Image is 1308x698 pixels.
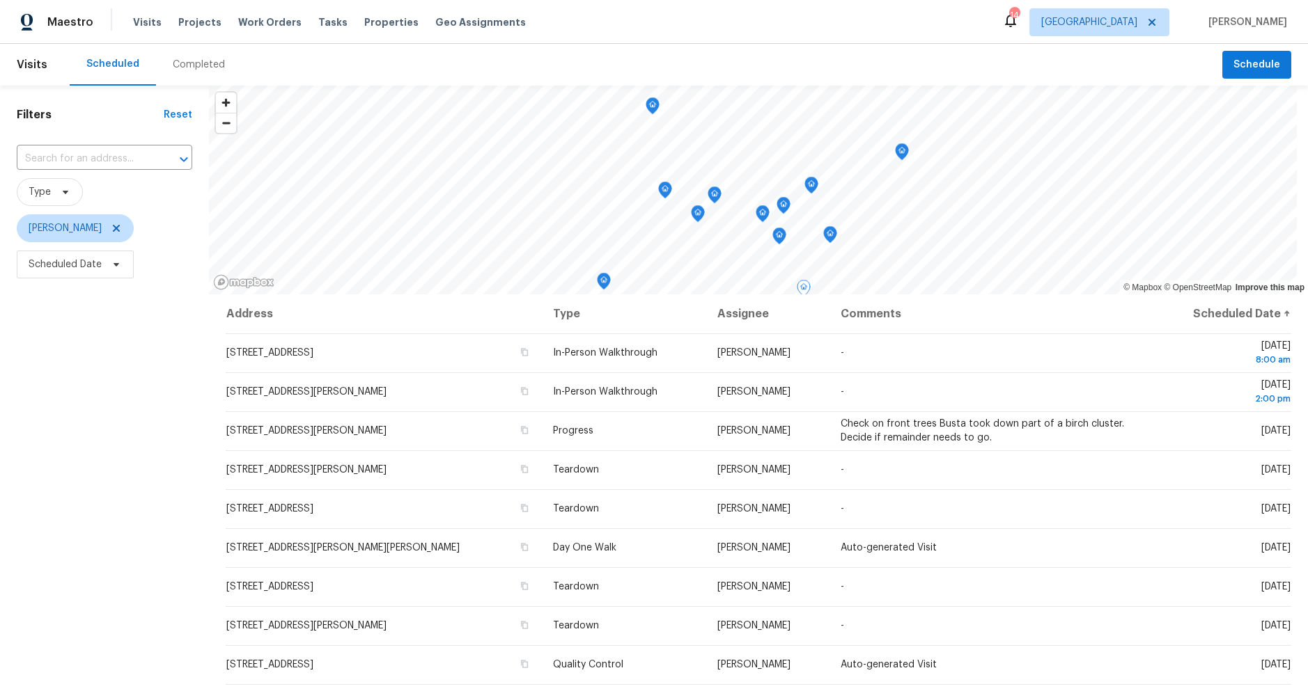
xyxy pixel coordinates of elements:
[133,15,162,29] span: Visits
[1261,465,1291,475] span: [DATE]
[518,385,531,397] button: Copy Address
[841,504,844,514] span: -
[86,57,139,71] div: Scheduled
[823,226,837,248] div: Map marker
[213,274,274,290] a: Mapbox homepage
[17,148,153,170] input: Search for an address...
[47,15,93,29] span: Maestro
[706,294,830,333] th: Assignee
[646,97,660,119] div: Map marker
[1164,283,1231,292] a: OpenStreetMap
[553,348,657,358] span: In-Person Walkthrough
[1123,283,1162,292] a: Mapbox
[209,86,1297,294] canvas: Map
[1261,426,1291,436] span: [DATE]
[1236,283,1305,292] a: Improve this map
[1160,380,1291,406] span: [DATE]
[841,621,844,630] span: -
[1261,543,1291,553] span: [DATE]
[226,543,460,553] span: [STREET_ADDRESS][PERSON_NAME][PERSON_NAME]
[216,93,236,113] button: Zoom in
[553,582,599,592] span: Teardown
[841,660,937,669] span: Auto-generated Visit
[226,621,387,630] span: [STREET_ADDRESS][PERSON_NAME]
[542,294,706,333] th: Type
[518,541,531,553] button: Copy Address
[17,108,164,122] h1: Filters
[1261,582,1291,592] span: [DATE]
[226,426,387,436] span: [STREET_ADDRESS][PERSON_NAME]
[658,182,672,203] div: Map marker
[518,424,531,436] button: Copy Address
[717,387,791,397] span: [PERSON_NAME]
[226,465,387,475] span: [STREET_ADDRESS][PERSON_NAME]
[895,143,909,165] div: Map marker
[597,273,611,294] div: Map marker
[238,15,302,29] span: Work Orders
[1041,15,1137,29] span: [GEOGRAPHIC_DATA]
[1261,504,1291,514] span: [DATE]
[830,294,1149,333] th: Comments
[518,619,531,631] button: Copy Address
[178,15,221,29] span: Projects
[1149,294,1291,333] th: Scheduled Date ↑
[804,177,818,198] div: Map marker
[777,197,791,219] div: Map marker
[435,15,526,29] span: Geo Assignments
[174,150,194,169] button: Open
[17,49,47,80] span: Visits
[29,221,102,235] span: [PERSON_NAME]
[717,621,791,630] span: [PERSON_NAME]
[717,582,791,592] span: [PERSON_NAME]
[29,257,102,271] span: Scheduled Date
[717,504,791,514] span: [PERSON_NAME]
[841,543,937,553] span: Auto-generated Visit
[553,543,616,553] span: Day One Walk
[1160,392,1291,406] div: 2:00 pm
[691,205,705,227] div: Map marker
[553,504,599,514] span: Teardown
[717,426,791,436] span: [PERSON_NAME]
[553,387,657,397] span: In-Person Walkthrough
[841,582,844,592] span: -
[1222,51,1291,79] button: Schedule
[226,582,313,592] span: [STREET_ADDRESS]
[717,660,791,669] span: [PERSON_NAME]
[717,543,791,553] span: [PERSON_NAME]
[518,658,531,670] button: Copy Address
[226,294,542,333] th: Address
[797,280,811,301] div: Map marker
[226,660,313,669] span: [STREET_ADDRESS]
[226,348,313,358] span: [STREET_ADDRESS]
[1203,15,1287,29] span: [PERSON_NAME]
[226,387,387,397] span: [STREET_ADDRESS][PERSON_NAME]
[1009,8,1019,22] div: 14
[841,419,1124,443] span: Check on front trees Busta took down part of a birch cluster. Decide if remainder needs to go.
[173,58,225,72] div: Completed
[318,17,348,27] span: Tasks
[1261,621,1291,630] span: [DATE]
[553,621,599,630] span: Teardown
[518,580,531,592] button: Copy Address
[756,205,770,227] div: Map marker
[216,113,236,133] button: Zoom out
[1261,660,1291,669] span: [DATE]
[29,185,51,199] span: Type
[553,426,593,436] span: Progress
[226,504,313,514] span: [STREET_ADDRESS]
[1233,56,1280,74] span: Schedule
[1160,353,1291,367] div: 8:00 am
[553,465,599,475] span: Teardown
[717,465,791,475] span: [PERSON_NAME]
[841,348,844,358] span: -
[841,387,844,397] span: -
[518,346,531,358] button: Copy Address
[553,660,623,669] span: Quality Control
[717,348,791,358] span: [PERSON_NAME]
[841,465,844,475] span: -
[1160,341,1291,367] span: [DATE]
[364,15,419,29] span: Properties
[708,187,722,208] div: Map marker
